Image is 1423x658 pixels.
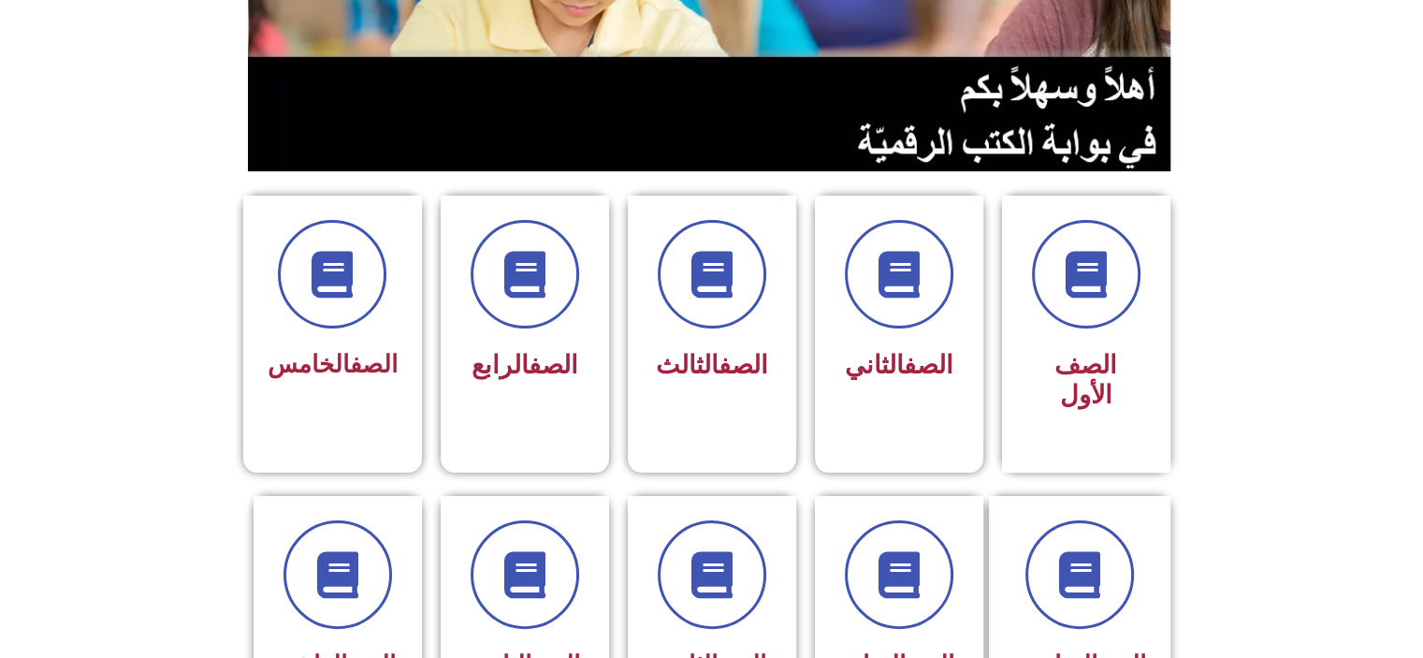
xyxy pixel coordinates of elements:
span: الثالث [656,350,768,380]
span: الصف الأول [1054,350,1117,410]
a: الصف [529,350,578,380]
a: الصف [350,350,398,378]
a: الصف [904,350,953,380]
a: الصف [719,350,768,380]
span: الرابع [472,350,578,380]
span: الثاني [845,350,953,380]
span: الخامس [268,350,398,378]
